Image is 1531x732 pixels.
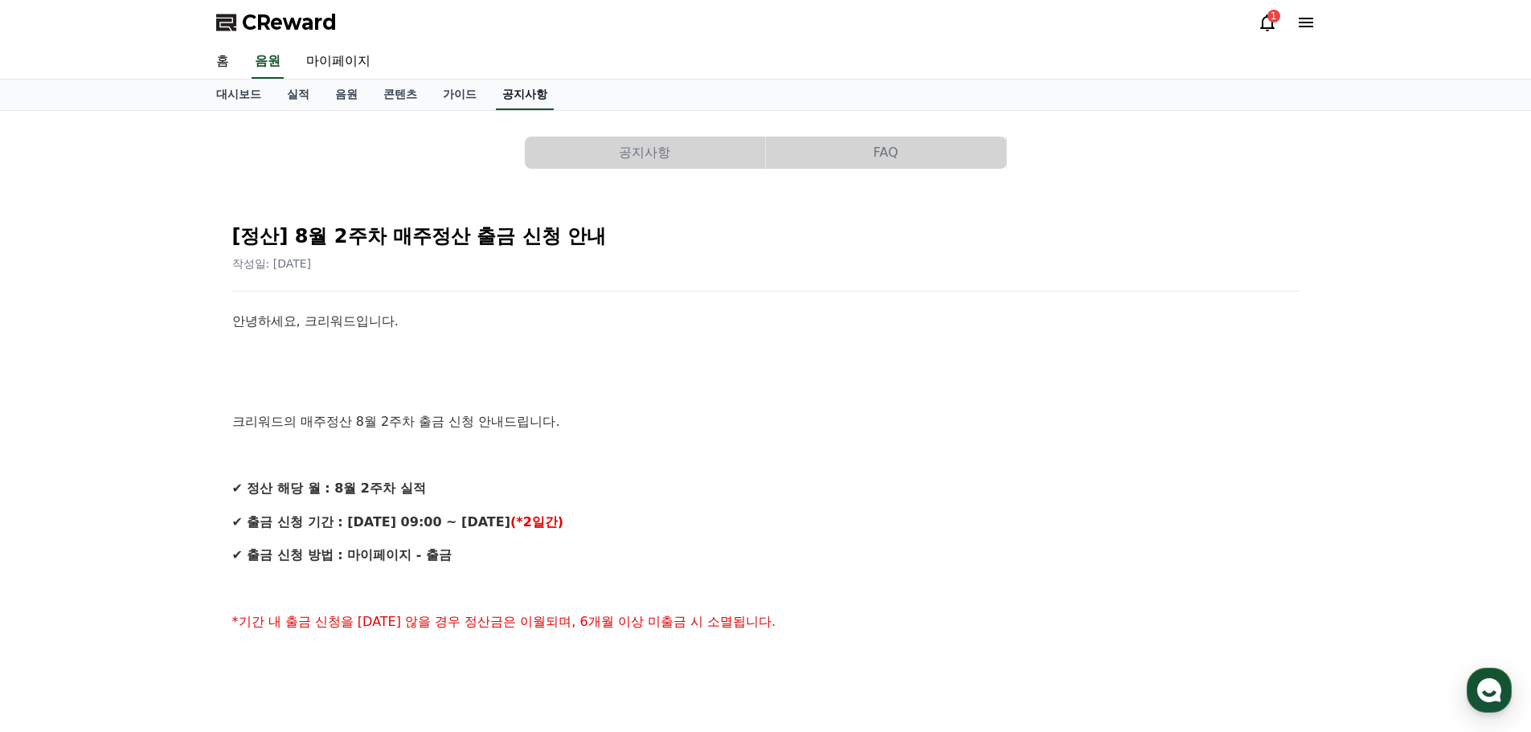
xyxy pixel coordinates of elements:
[232,311,1300,332] p: 안녕하세요, 크리워드입니다.
[232,481,426,496] strong: ✔ 정산 해당 월 : 8월 2주차 실적
[203,80,274,110] a: 대시보드
[274,80,322,110] a: 실적
[766,137,1007,169] a: FAQ
[216,10,337,35] a: CReward
[293,45,383,79] a: 마이페이지
[106,509,207,550] a: 대화
[430,80,489,110] a: 가이드
[51,534,60,546] span: 홈
[203,45,242,79] a: 홈
[525,137,766,169] a: 공지사항
[232,411,1300,432] p: 크리워드의 매주정산 8월 2주차 출금 신청 안내드립니다.
[232,223,1300,249] h2: [정산] 8월 2주차 매주정산 출금 신청 안내
[5,509,106,550] a: 홈
[510,514,563,530] strong: (*2일간)
[1267,10,1280,22] div: 1
[147,534,166,547] span: 대화
[525,137,765,169] button: 공지사항
[242,10,337,35] span: CReward
[232,257,312,270] span: 작성일: [DATE]
[766,137,1006,169] button: FAQ
[370,80,430,110] a: 콘텐츠
[207,509,309,550] a: 설정
[232,614,776,629] span: *기간 내 출금 신청을 [DATE] 않을 경우 정산금은 이월되며, 6개월 이상 미출금 시 소멸됩니다.
[232,547,452,562] strong: ✔ 출금 신청 방법 : 마이페이지 - 출금
[252,45,284,79] a: 음원
[232,514,510,530] strong: ✔ 출금 신청 기간 : [DATE] 09:00 ~ [DATE]
[496,80,554,110] a: 공지사항
[1258,13,1277,32] a: 1
[322,80,370,110] a: 음원
[248,534,268,546] span: 설정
